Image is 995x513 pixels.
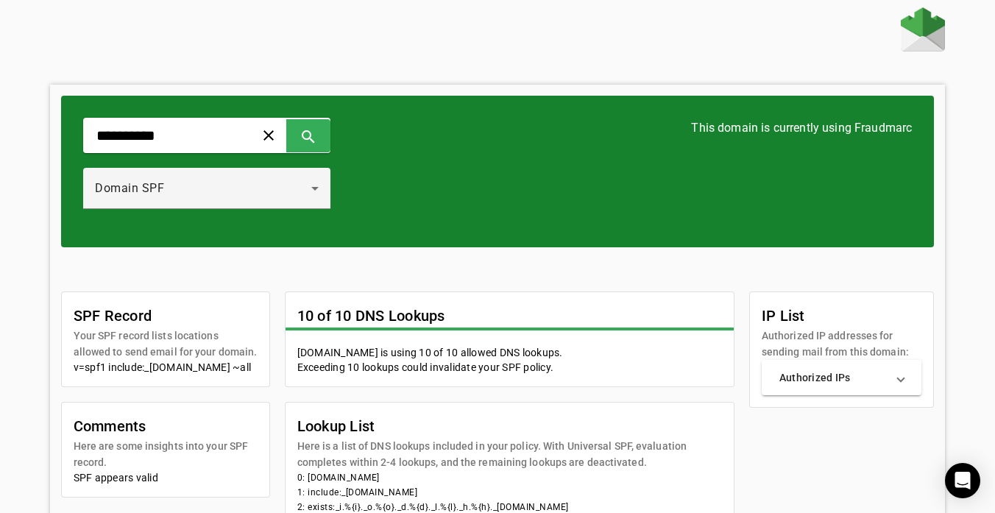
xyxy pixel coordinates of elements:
mat-panel-title: Authorized IPs [779,370,887,385]
div: SPF appears valid [74,470,258,485]
img: Fraudmarc Logo [901,7,945,52]
mat-card-title: 10 of 10 DNS Lookups [297,304,445,328]
mat-card-title: Comments [74,414,258,438]
mat-card-subtitle: Your SPF record lists locations allowed to send email for your domain. [74,328,258,360]
mat-card-title: IP List [762,304,922,328]
mat-card-content: [DOMAIN_NAME] is using 10 of 10 allowed DNS lookups. Exceeding 10 lookups could invalidate your S... [286,345,734,386]
mat-card-subtitle: Authorized IP addresses for sending mail from this domain: [762,328,922,360]
mat-expansion-panel-header: Authorized IPs [762,360,922,395]
div: Open Intercom Messenger [945,463,980,498]
div: v=spf1 include:_[DOMAIN_NAME] ~all [74,360,258,375]
li: 1: include:_[DOMAIN_NAME] [297,485,722,500]
mat-card-title: Lookup List [297,414,722,438]
h3: This domain is currently using Fraudmarc [691,118,912,138]
span: Domain SPF [95,181,164,195]
mat-card-subtitle: Here is a list of DNS lookups included in your policy. With Universal SPF, evaluation completes w... [297,438,722,470]
a: Home [901,7,945,55]
li: 0: [DOMAIN_NAME] [297,470,722,485]
mat-card-title: SPF Record [74,304,258,328]
mat-card-subtitle: Here are some insights into your SPF record. [74,438,258,470]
